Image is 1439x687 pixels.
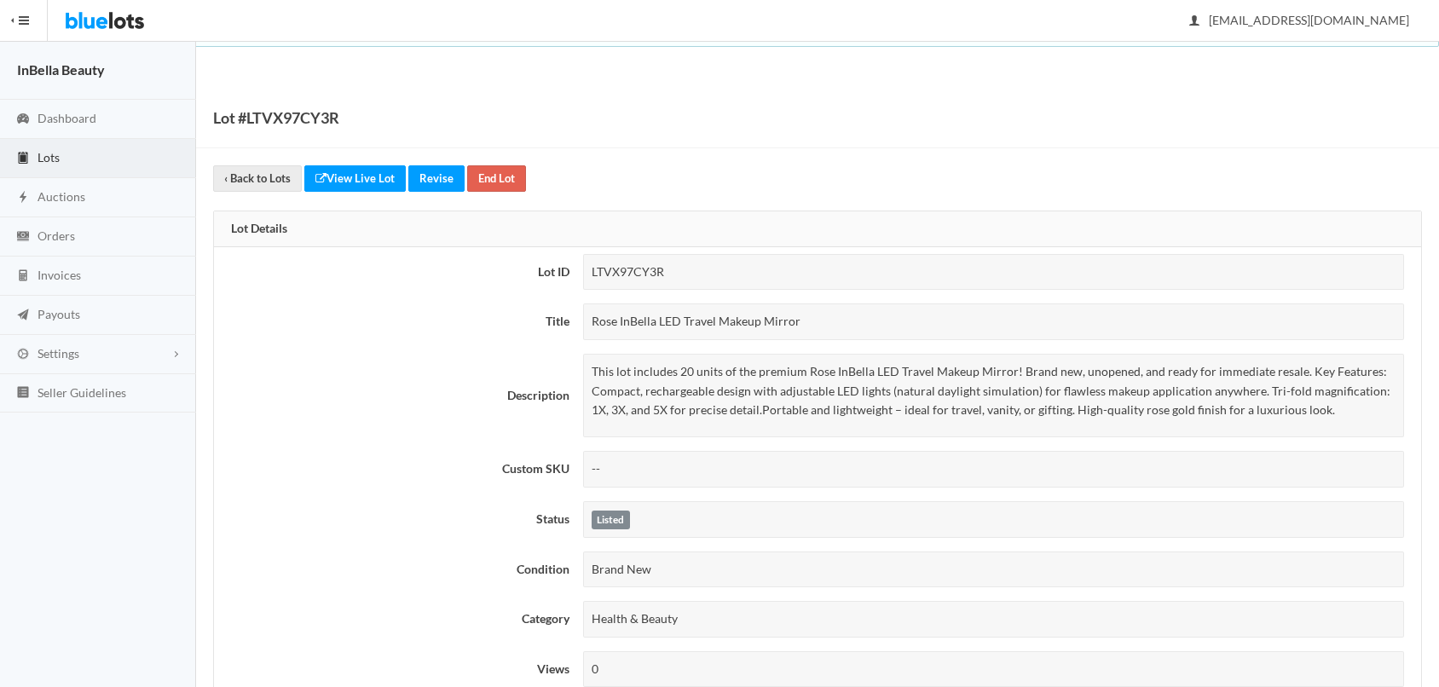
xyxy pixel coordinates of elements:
[17,61,105,78] strong: InBella Beauty
[14,112,32,128] ion-icon: speedometer
[14,190,32,206] ion-icon: flash
[583,551,1404,588] div: Brand New
[408,165,465,192] a: Revise
[214,545,576,595] th: Condition
[583,254,1404,291] div: LTVX97CY3R
[14,347,32,363] ion-icon: cog
[214,347,576,444] th: Description
[38,307,80,321] span: Payouts
[592,511,630,529] label: Listed
[1190,13,1409,27] span: [EMAIL_ADDRESS][DOMAIN_NAME]
[583,303,1404,340] div: Rose InBella LED Travel Makeup Mirror
[213,105,339,130] h1: Lot #LTVX97CY3R
[304,165,406,192] a: View Live Lot
[214,297,576,347] th: Title
[38,346,79,361] span: Settings
[14,268,32,285] ion-icon: calculator
[583,451,1404,488] div: --
[214,444,576,494] th: Custom SKU
[213,165,302,192] a: ‹ Back to Lots
[467,165,526,192] a: End Lot
[38,150,60,165] span: Lots
[38,189,85,204] span: Auctions
[214,247,576,297] th: Lot ID
[38,111,96,125] span: Dashboard
[38,228,75,243] span: Orders
[14,151,32,167] ion-icon: clipboard
[1186,14,1203,30] ion-icon: person
[14,308,32,324] ion-icon: paper plane
[214,211,1421,247] div: Lot Details
[214,594,576,644] th: Category
[14,385,32,401] ion-icon: list box
[38,268,81,282] span: Invoices
[583,601,1404,638] div: Health & Beauty
[592,362,1396,420] p: This lot includes 20 units of the premium Rose InBella LED Travel Makeup Mirror! Brand new, unope...
[38,385,126,400] span: Seller Guidelines
[214,494,576,545] th: Status
[14,229,32,245] ion-icon: cash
